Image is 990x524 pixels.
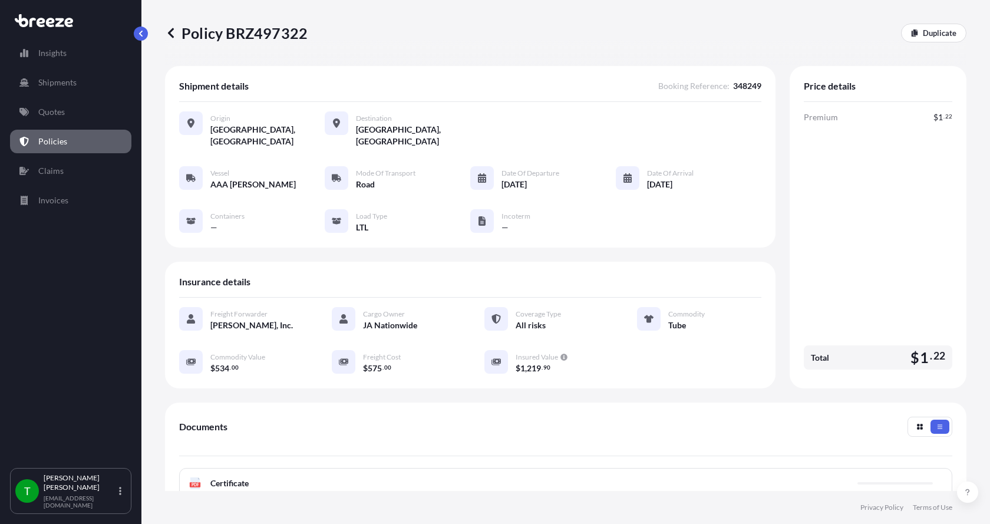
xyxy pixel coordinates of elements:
[525,364,527,373] span: ,
[210,352,265,362] span: Commodity Value
[210,364,215,373] span: $
[210,124,325,147] span: [GEOGRAPHIC_DATA], [GEOGRAPHIC_DATA]
[945,114,952,118] span: 22
[38,195,68,206] p: Invoices
[733,80,761,92] span: 348249
[501,179,527,190] span: [DATE]
[210,319,293,331] span: [PERSON_NAME], Inc.
[501,169,559,178] span: Date of Departure
[210,114,230,123] span: Origin
[804,111,838,123] span: Premium
[501,212,530,221] span: Incoterm
[179,80,249,92] span: Shipment details
[516,352,558,362] span: Insured Value
[516,364,520,373] span: $
[356,212,387,221] span: Load Type
[356,179,375,190] span: Road
[860,503,903,512] a: Privacy Policy
[356,114,392,123] span: Destination
[516,309,561,319] span: Coverage Type
[10,159,131,183] a: Claims
[10,41,131,65] a: Insights
[38,47,67,59] p: Insights
[933,352,945,360] span: 22
[520,364,525,373] span: 1
[24,485,31,497] span: T
[215,364,229,373] span: 534
[933,113,938,121] span: $
[165,24,308,42] p: Policy BRZ497322
[901,24,966,42] a: Duplicate
[384,365,391,370] span: 00
[210,477,249,489] span: Certificate
[647,179,672,190] span: [DATE]
[356,124,470,147] span: [GEOGRAPHIC_DATA], [GEOGRAPHIC_DATA]
[527,364,541,373] span: 219
[938,113,943,121] span: 1
[543,365,550,370] span: 90
[210,212,245,221] span: Containers
[44,495,117,509] p: [EMAIL_ADDRESS][DOMAIN_NAME]
[10,100,131,124] a: Quotes
[910,350,919,365] span: $
[210,222,217,233] span: —
[210,169,229,178] span: Vessel
[232,365,239,370] span: 00
[210,179,296,190] span: AAA [PERSON_NAME]
[363,309,405,319] span: Cargo Owner
[363,364,368,373] span: $
[10,71,131,94] a: Shipments
[804,80,856,92] span: Price details
[210,309,268,319] span: Freight Forwarder
[943,114,945,118] span: .
[38,165,64,177] p: Claims
[516,319,546,331] span: All risks
[179,276,250,288] span: Insurance details
[382,365,384,370] span: .
[44,473,117,492] p: [PERSON_NAME] [PERSON_NAME]
[923,27,956,39] p: Duplicate
[230,365,231,370] span: .
[668,319,686,331] span: Tube
[10,130,131,153] a: Policies
[913,503,952,512] a: Terms of Use
[192,483,199,487] text: PDF
[811,352,829,364] span: Total
[363,319,417,331] span: JA Nationwide
[368,364,382,373] span: 575
[38,106,65,118] p: Quotes
[658,80,730,92] span: Booking Reference :
[38,136,67,147] p: Policies
[920,350,929,365] span: 1
[542,365,543,370] span: .
[668,309,705,319] span: Commodity
[179,421,227,433] span: Documents
[356,169,415,178] span: Mode of Transport
[647,169,694,178] span: Date of Arrival
[356,222,368,233] span: LTL
[930,352,932,360] span: .
[501,222,509,233] span: —
[363,352,401,362] span: Freight Cost
[10,189,131,212] a: Invoices
[38,77,77,88] p: Shipments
